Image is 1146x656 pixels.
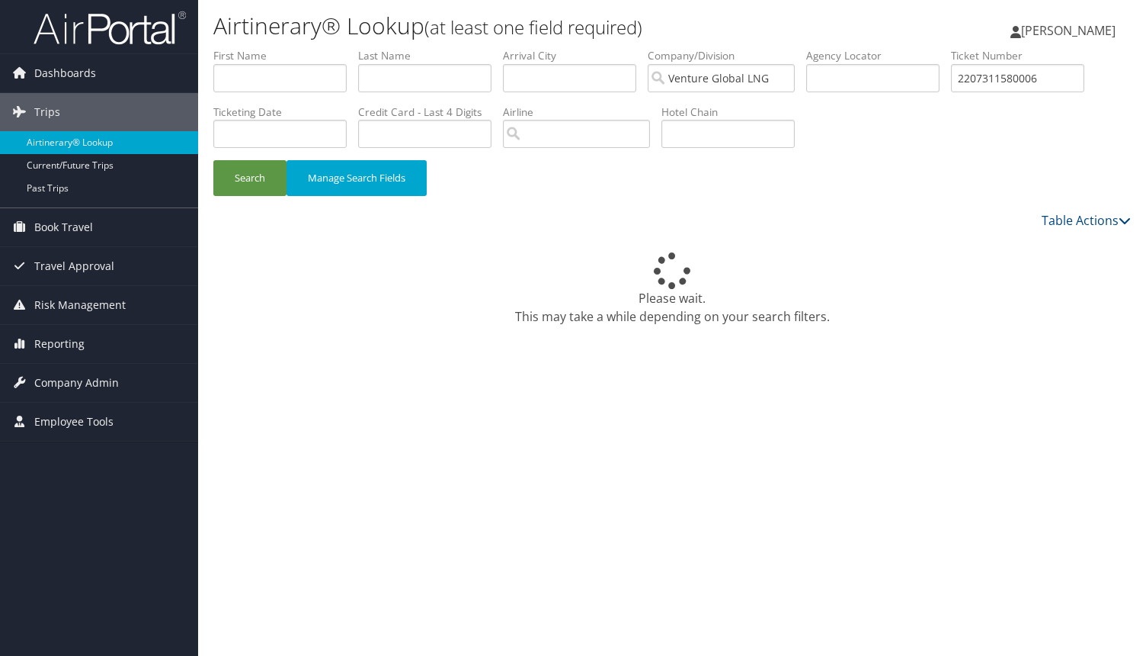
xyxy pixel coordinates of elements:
span: Book Travel [34,208,93,246]
label: Ticketing Date [213,105,358,120]
button: Search [213,160,286,196]
div: Please wait. This may take a while depending on your search filters. [213,252,1131,326]
label: Hotel Chain [661,105,806,120]
span: Risk Management [34,286,126,324]
small: (at least one field required) [424,14,642,40]
label: Credit Card - Last 4 Digits [358,105,503,120]
label: Airline [503,105,661,120]
label: First Name [213,48,358,63]
img: airportal-logo.png [34,10,186,46]
a: [PERSON_NAME] [1010,8,1131,53]
label: Last Name [358,48,503,63]
button: Manage Search Fields [286,160,427,196]
h1: Airtinerary® Lookup [213,10,825,42]
span: Dashboards [34,54,96,92]
label: Agency Locator [806,48,951,63]
span: Trips [34,93,60,131]
label: Company/Division [648,48,806,63]
span: Reporting [34,325,85,363]
label: Ticket Number [951,48,1096,63]
span: Company Admin [34,364,119,402]
span: Employee Tools [34,403,114,441]
span: [PERSON_NAME] [1021,22,1116,39]
label: Arrival City [503,48,648,63]
span: Travel Approval [34,247,114,285]
a: Table Actions [1042,212,1131,229]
